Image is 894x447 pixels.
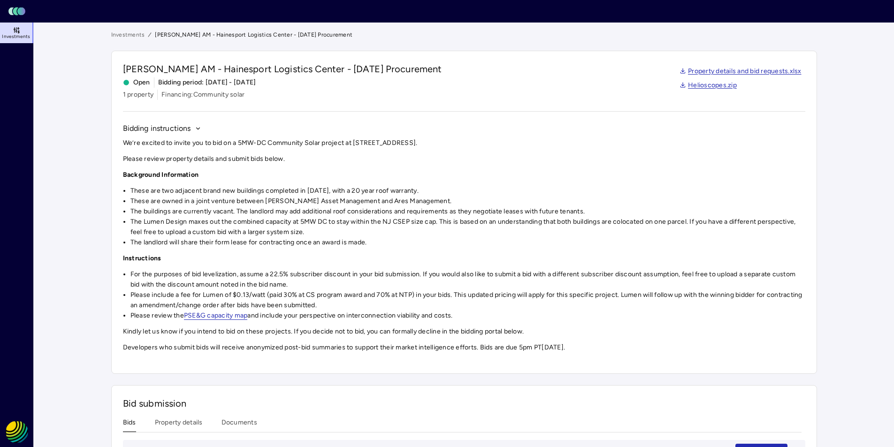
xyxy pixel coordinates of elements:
[130,186,805,196] li: These are two adjacent brand new buildings completed in [DATE], with a 20 year roof warranty.
[158,77,256,88] span: Bidding period: [DATE] - [DATE]
[222,417,257,432] button: Documents
[123,77,150,88] span: Open
[130,217,805,237] li: The Lumen Design maxes out the combined capacity at 5MW DC to stay within the NJ CSEP size cap. T...
[123,171,199,179] strong: Background Information
[123,398,187,409] span: Bid submission
[123,254,161,262] strong: Instructions
[123,326,805,337] p: Kindly let us know if you intend to bid on these projects. If you decide not to bid, you can form...
[123,123,201,134] button: Bidding instructions
[184,311,248,320] a: PSE&G capacity map
[111,30,145,39] a: Investments
[111,30,817,39] nav: breadcrumb
[155,30,352,39] span: [PERSON_NAME] AM - Hainesport Logistics Center - [DATE] Procurement
[155,417,203,432] button: Property details
[123,62,442,76] span: [PERSON_NAME] AM - Hainesport Logistics Center - [DATE] Procurement
[123,342,805,353] p: Developers who submit bids will receive anonymized post-bid summaries to support their market int...
[123,417,136,432] button: Bids
[130,206,805,217] li: The buildings are currently vacant. The landlord may add additional roof considerations and requi...
[130,311,805,321] li: Please review the and include your perspective on interconnection viability and costs.
[123,138,805,148] p: We’re excited to invite you to bid on a 5MW-DC Community Solar project at [STREET_ADDRESS].
[130,290,805,311] li: Please include a fee for Lumen of $0.13/watt (paid 30% at CS program award and 70% at NTP) in you...
[123,154,805,164] p: Please review property details and submit bids below.
[6,421,28,443] img: REC Solar
[680,80,737,91] a: Helioscopes.zip
[680,66,802,76] a: Property details and bid requests.xlsx
[123,90,154,100] span: 1 property
[130,269,805,290] li: For the purposes of bid levelization, assume a 22.5% subscriber discount in your bid submission. ...
[161,90,245,100] span: Financing: Community solar
[130,196,805,206] li: These are owned in a joint venture between [PERSON_NAME] Asset Management and Ares Management.
[2,34,30,39] span: Investments
[130,237,805,248] li: The landlord will share their form lease for contracting once an award is made.
[123,123,191,134] span: Bidding instructions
